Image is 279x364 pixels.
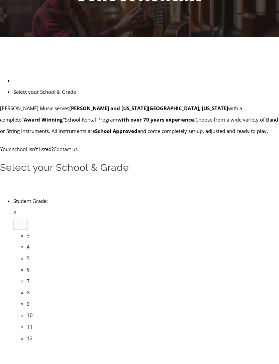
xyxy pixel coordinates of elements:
strong: with over 70 years experience. [117,116,195,123]
li: 9 [27,298,28,309]
li: 5 [27,252,28,264]
li: 11 [27,321,28,333]
strong: "Award Winning" [21,116,65,123]
li: 10 [27,309,28,321]
label: Student Grade: [13,198,48,204]
span: 8 [13,209,16,216]
a: Contact us [54,146,78,152]
li: 12 [27,333,28,344]
strong: School Approved [95,128,137,134]
li: Select your School & Grade [13,86,279,97]
li: 7 [27,275,28,287]
li: 3 [27,230,28,241]
strong: [PERSON_NAME] and [US_STATE][GEOGRAPHIC_DATA], [US_STATE] [69,105,228,112]
li: 4 [27,241,28,252]
li: 8 [27,287,28,298]
li: 6 [27,264,28,275]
